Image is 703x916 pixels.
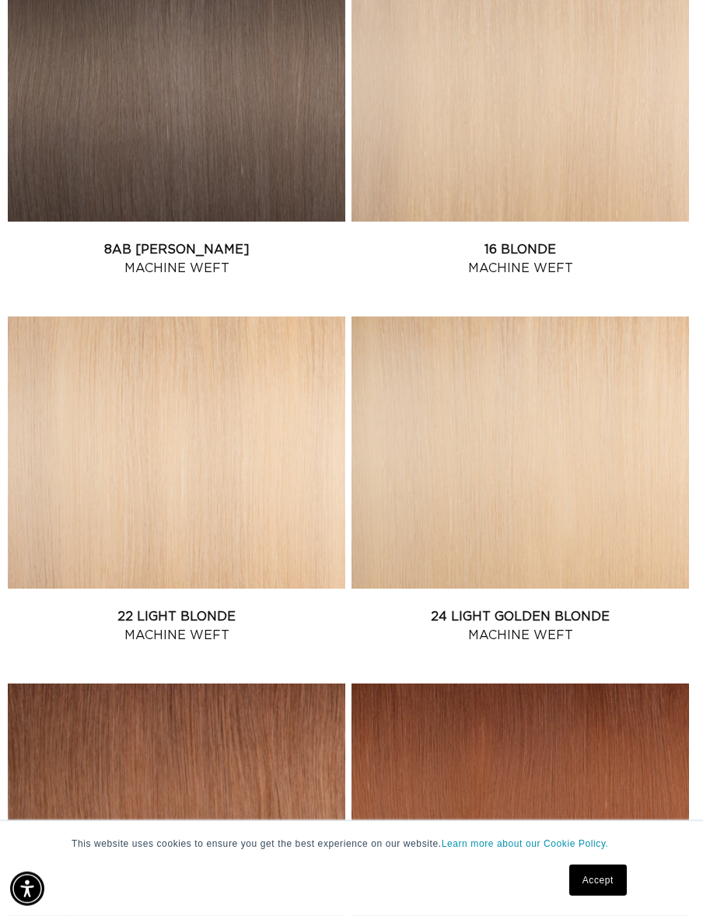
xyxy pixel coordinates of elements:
div: Accessibility Menu [10,872,44,906]
a: Learn more about our Cookie Policy. [442,838,609,849]
a: Accept [569,865,627,896]
a: 8AB [PERSON_NAME] Machine Weft [8,240,345,278]
a: 22 Light Blonde Machine Weft [8,607,345,645]
p: This website uses cookies to ensure you get the best experience on our website. [72,837,631,851]
a: 24 Light Golden Blonde Machine Weft [351,607,689,645]
a: 16 Blonde Machine Weft [351,240,689,278]
iframe: Chat Widget [625,841,703,916]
